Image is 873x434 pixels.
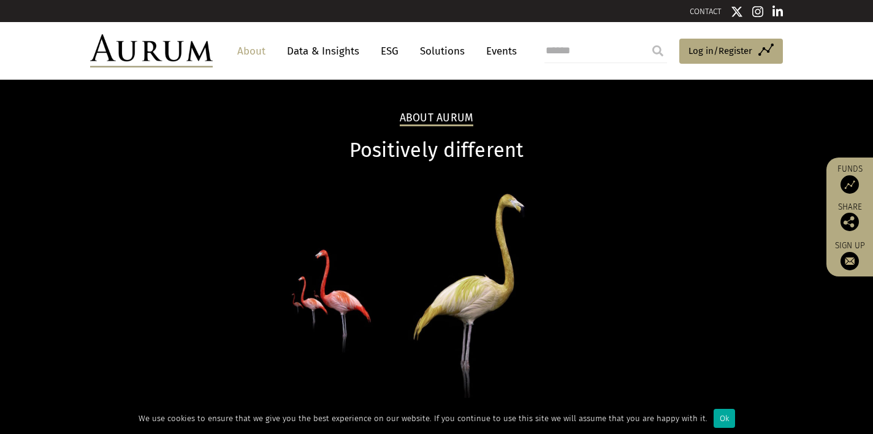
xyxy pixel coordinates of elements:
a: Sign up [833,240,867,270]
img: Access Funds [841,175,859,194]
a: Funds [833,164,867,194]
img: Sign up to our newsletter [841,252,859,270]
img: Aurum [90,34,213,67]
a: Data & Insights [281,40,365,63]
h1: Positively different [90,139,783,162]
a: CONTACT [690,7,722,16]
input: Submit [646,39,670,63]
a: About [231,40,272,63]
a: ESG [375,40,405,63]
a: Log in/Register [679,39,783,64]
img: Linkedin icon [772,6,783,18]
a: Events [480,40,517,63]
img: Twitter icon [731,6,743,18]
a: Solutions [414,40,471,63]
span: Log in/Register [688,44,752,58]
img: Instagram icon [752,6,763,18]
img: Share this post [841,213,859,231]
h2: About Aurum [400,112,474,126]
div: Share [833,203,867,231]
div: Ok [714,409,735,428]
